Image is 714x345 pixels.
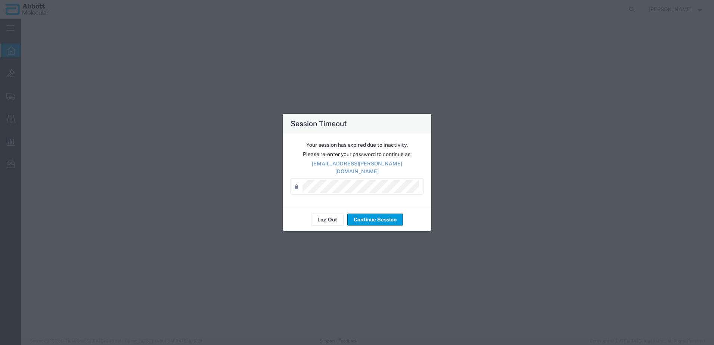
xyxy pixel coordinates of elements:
button: Log Out [311,214,344,226]
button: Continue Session [347,214,403,226]
p: [EMAIL_ADDRESS][PERSON_NAME][DOMAIN_NAME] [291,160,423,175]
p: Your session has expired due to inactivity. [291,141,423,149]
h4: Session Timeout [291,118,347,129]
p: Please re-enter your password to continue as: [291,150,423,158]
